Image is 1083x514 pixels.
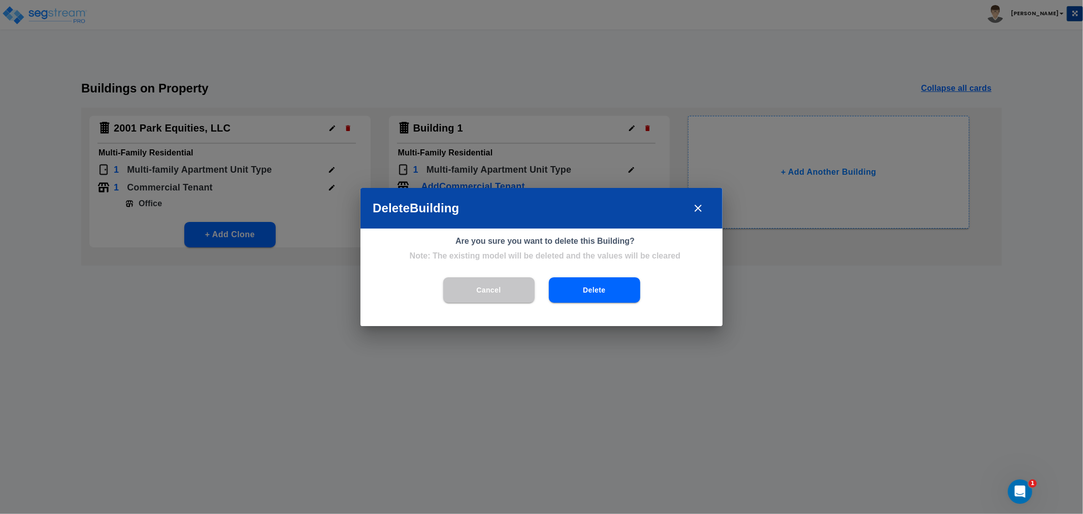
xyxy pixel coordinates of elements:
[1029,479,1037,488] span: 1
[549,277,640,303] button: Delete
[443,277,535,303] button: Cancel
[455,236,635,246] h5: Are you sure you want to delete this Building?
[360,188,723,229] h2: Delete Building
[686,196,710,220] button: close
[410,250,680,261] h5: Note: The existing model will be deleted and the values will be cleared
[1008,479,1032,504] iframe: Intercom live chat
